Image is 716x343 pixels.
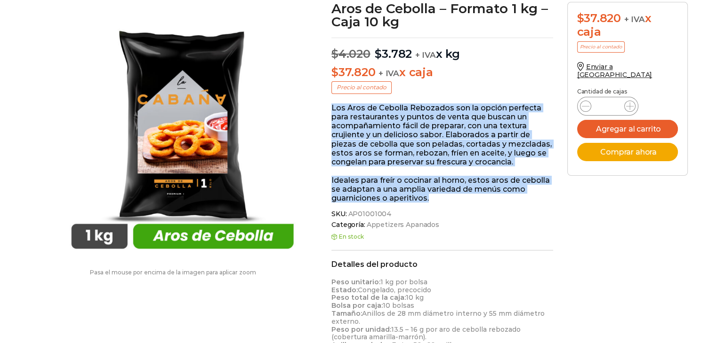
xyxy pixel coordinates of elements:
strong: Peso total de la caja: [331,293,406,302]
bdi: 37.820 [577,11,621,25]
span: $ [375,47,382,61]
p: Los Aros de Cebolla Rebozados son la opción perfecta para restaurantes y puntos de venta que busc... [331,103,553,166]
span: + IVA [378,69,399,78]
bdi: 4.020 [331,47,370,61]
strong: Tamaño: [331,309,362,318]
p: Cantidad de cajas [577,88,678,95]
span: $ [331,47,338,61]
strong: Peso unitario: [331,278,380,286]
span: $ [331,65,338,79]
span: SKU: [331,210,553,218]
a: Appetizers Apanados [365,221,439,229]
strong: Bolsa por caja: [331,301,383,310]
button: Comprar ahora [577,143,678,161]
a: Enviar a [GEOGRAPHIC_DATA] [577,62,652,79]
span: + IVA [624,15,645,24]
h1: Aros de Cebolla – Formato 1 kg – Caja 10 kg [331,2,553,28]
p: x caja [331,66,553,79]
img: aros-1kg [53,2,312,260]
span: $ [577,11,584,25]
p: Precio al contado [331,81,392,94]
button: Agregar al carrito [577,120,678,138]
h2: Detalles del producto [331,260,553,269]
span: + IVA [415,50,436,60]
p: Precio al contado [577,41,625,53]
strong: Peso por unidad: [331,325,391,334]
input: Product quantity [599,100,617,113]
span: AP01001004 [346,210,392,218]
div: x caja [577,12,678,39]
strong: Estado: [331,286,358,294]
p: En stock [331,234,553,240]
p: Pasa el mouse por encima de la imagen para aplicar zoom [29,269,318,276]
bdi: 37.820 [331,65,375,79]
p: Ideales para freír o cocinar al horno, estos aros de cebolla se adaptan a una amplia variedad de ... [331,176,553,203]
p: x kg [331,38,553,61]
bdi: 3.782 [375,47,412,61]
span: Categoría: [331,221,553,229]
